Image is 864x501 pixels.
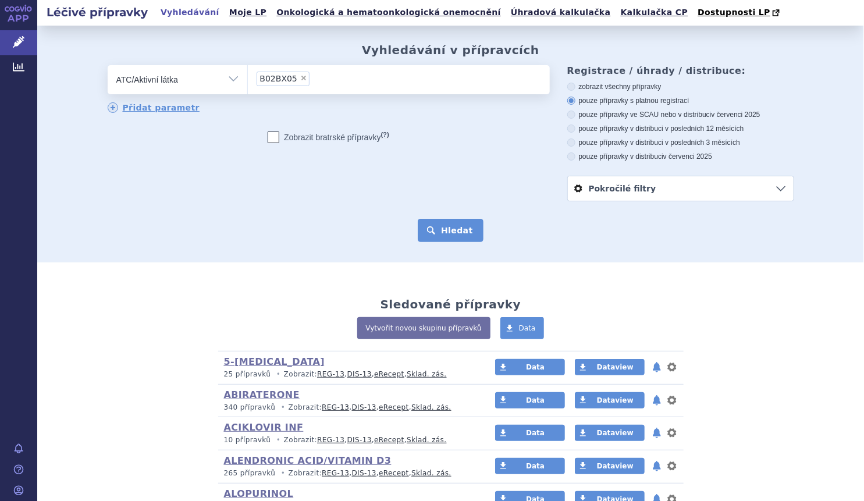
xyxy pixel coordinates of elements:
a: ALOPURINOL [224,488,294,499]
a: REG-13 [317,436,344,444]
button: nastavení [666,459,678,473]
a: Data [495,458,565,474]
p: Zobrazit: , , , [224,435,474,445]
span: 25 přípravků [224,370,271,378]
span: 265 přípravků [224,469,276,477]
h3: Registrace / úhrady / distribuce: [567,65,794,76]
i: • [273,435,284,445]
a: Vytvořit novou skupinu přípravků [357,317,490,339]
span: ELTROMBOPAG [260,74,297,83]
a: eRecept [379,469,409,477]
h2: Sledované přípravky [381,297,521,311]
a: Sklad. zás. [407,370,447,378]
a: DIS-13 [347,370,372,378]
p: Zobrazit: , , , [224,468,474,478]
span: Data [526,363,545,371]
i: • [278,403,289,413]
a: Moje LP [226,5,270,20]
button: nastavení [666,360,678,374]
a: Onkologická a hematoonkologická onemocnění [273,5,504,20]
a: Data [495,425,565,441]
a: ACIKLOVIR INF [224,422,304,433]
span: Dataview [597,396,634,404]
a: 5-[MEDICAL_DATA] [224,356,325,367]
span: Data [526,429,545,437]
h2: Léčivé přípravky [37,4,157,20]
button: notifikace [651,360,663,374]
a: Kalkulačka CP [617,5,692,20]
input: B02BX05 [313,71,319,86]
span: Dataview [597,462,634,470]
a: ALENDRONIC ACID/VITAMIN D3 [224,455,392,466]
label: pouze přípravky ve SCAU nebo v distribuci [567,110,794,119]
a: ABIRATERONE [224,389,300,400]
button: nastavení [666,393,678,407]
label: pouze přípravky s platnou registrací [567,96,794,105]
span: 10 přípravků [224,436,271,444]
button: nastavení [666,426,678,440]
a: REG-13 [322,469,349,477]
a: Vyhledávání [157,5,223,20]
label: pouze přípravky v distribuci v posledních 12 měsících [567,124,794,133]
span: Data [526,396,545,404]
a: Data [500,317,545,339]
a: Sklad. zás. [411,469,451,477]
label: pouze přípravky v distribuci v posledních 3 měsících [567,138,794,147]
a: DIS-13 [352,469,376,477]
button: Hledat [418,219,483,242]
label: pouze přípravky v distribuci [567,152,794,161]
a: Data [495,359,565,375]
a: Dataview [575,425,645,441]
a: DIS-13 [352,403,376,411]
span: Data [526,462,545,470]
p: Zobrazit: , , , [224,369,474,379]
span: Dataview [597,429,634,437]
span: v červenci 2025 [712,111,760,119]
a: eRecept [379,403,409,411]
a: REG-13 [322,403,349,411]
a: Pokročilé filtry [568,176,794,201]
span: Data [519,324,536,332]
span: 340 přípravků [224,403,276,411]
a: Přidat parametr [108,102,200,113]
a: eRecept [374,370,404,378]
span: Dataview [597,363,634,371]
a: REG-13 [317,370,344,378]
p: Zobrazit: , , , [224,403,474,413]
abbr: (?) [381,131,389,138]
a: Dataview [575,458,645,474]
button: notifikace [651,459,663,473]
span: Dostupnosti LP [698,8,770,17]
a: Úhradová kalkulačka [507,5,614,20]
span: × [300,74,307,81]
h2: Vyhledávání v přípravcích [362,43,539,57]
a: Dataview [575,359,645,375]
i: • [273,369,284,379]
a: Dostupnosti LP [694,5,785,21]
button: notifikace [651,393,663,407]
i: • [278,468,289,478]
span: v červenci 2025 [663,152,712,161]
a: Data [495,392,565,408]
a: Dataview [575,392,645,408]
a: DIS-13 [347,436,372,444]
label: Zobrazit bratrské přípravky [268,132,389,143]
button: notifikace [651,426,663,440]
a: eRecept [374,436,404,444]
label: zobrazit všechny přípravky [567,82,794,91]
a: Sklad. zás. [411,403,451,411]
a: Sklad. zás. [407,436,447,444]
